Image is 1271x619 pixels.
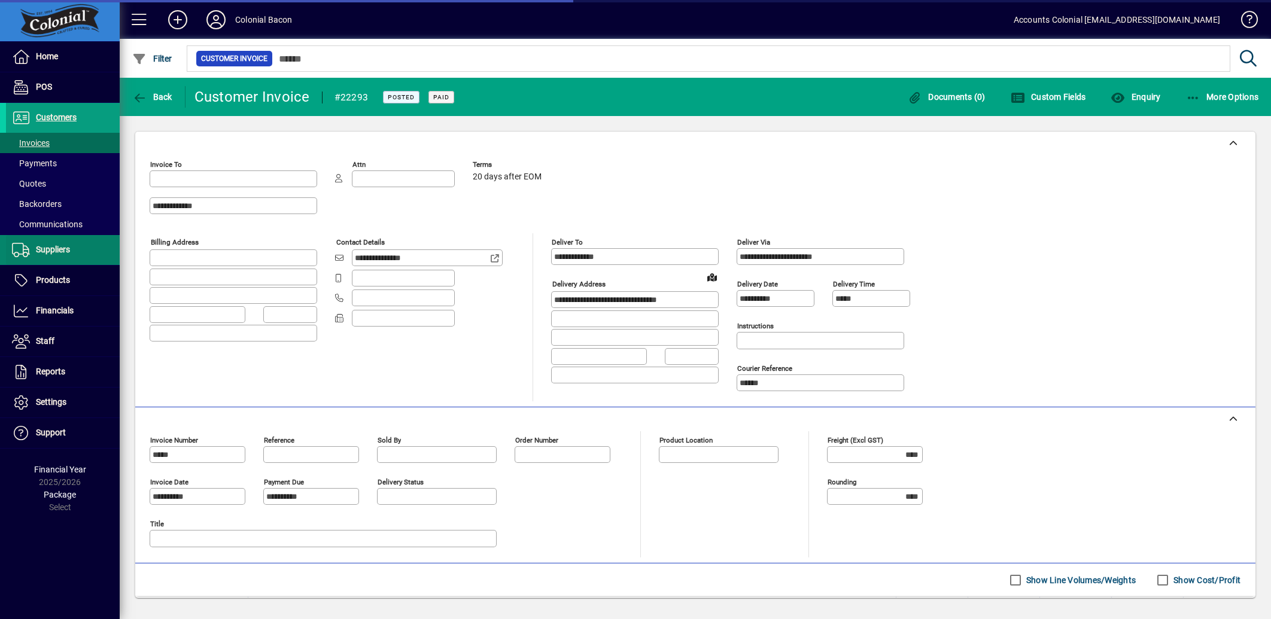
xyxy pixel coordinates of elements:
[159,9,197,31] button: Add
[352,160,366,169] mat-label: Attn
[6,173,120,194] a: Quotes
[150,478,188,486] mat-label: Invoice date
[129,86,175,108] button: Back
[36,306,74,315] span: Financials
[515,436,558,444] mat-label: Order number
[433,93,449,101] span: Paid
[6,266,120,295] a: Products
[335,88,369,107] div: #22293
[828,478,856,486] mat-label: Rounding
[197,9,235,31] button: Profile
[150,436,198,444] mat-label: Invoice number
[6,388,120,417] a: Settings
[150,520,164,528] mat-label: Title
[1008,86,1089,108] button: Custom Fields
[1171,574,1240,586] label: Show Cost/Profit
[659,436,713,444] mat-label: Product location
[1011,92,1086,102] span: Custom Fields
[12,219,83,229] span: Communications
[737,364,792,373] mat-label: Courier Reference
[1232,2,1256,41] a: Knowledge Base
[552,238,583,246] mat-label: Deliver To
[6,42,120,72] a: Home
[737,238,770,246] mat-label: Deliver via
[6,72,120,102] a: POS
[6,194,120,214] a: Backorders
[150,160,182,169] mat-label: Invoice To
[6,153,120,173] a: Payments
[828,436,883,444] mat-label: Freight (excl GST)
[36,367,65,376] span: Reports
[905,86,989,108] button: Documents (0)
[908,92,986,102] span: Documents (0)
[1014,10,1220,29] div: Accounts Colonial [EMAIL_ADDRESS][DOMAIN_NAME]
[388,93,415,101] span: Posted
[36,428,66,437] span: Support
[6,418,120,448] a: Support
[6,357,120,387] a: Reports
[264,436,294,444] mat-label: Reference
[120,86,186,108] app-page-header-button: Back
[12,179,46,188] span: Quotes
[12,199,62,209] span: Backorders
[1186,92,1259,102] span: More Options
[737,322,774,330] mat-label: Instructions
[473,161,545,169] span: Terms
[129,48,175,69] button: Filter
[6,214,120,234] a: Communications
[378,478,424,486] mat-label: Delivery status
[36,51,58,61] span: Home
[378,436,401,444] mat-label: Sold by
[6,327,120,356] a: Staff
[44,490,76,499] span: Package
[34,465,86,474] span: Financial Year
[6,133,120,153] a: Invoices
[1183,86,1262,108] button: More Options
[12,158,57,168] span: Payments
[264,478,304,486] mat-label: Payment due
[36,275,70,285] span: Products
[737,280,778,288] mat-label: Delivery date
[235,10,292,29] div: Colonial Bacon
[473,172,542,182] span: 20 days after EOM
[36,112,77,122] span: Customers
[833,280,875,288] mat-label: Delivery time
[201,53,267,65] span: Customer Invoice
[6,235,120,265] a: Suppliers
[1108,86,1163,108] button: Enquiry
[36,82,52,92] span: POS
[36,245,70,254] span: Suppliers
[1111,92,1160,102] span: Enquiry
[6,296,120,326] a: Financials
[1024,574,1136,586] label: Show Line Volumes/Weights
[194,87,310,106] div: Customer Invoice
[36,336,54,346] span: Staff
[12,138,50,148] span: Invoices
[703,267,722,286] a: View on map
[132,54,172,63] span: Filter
[132,92,172,102] span: Back
[36,397,66,407] span: Settings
